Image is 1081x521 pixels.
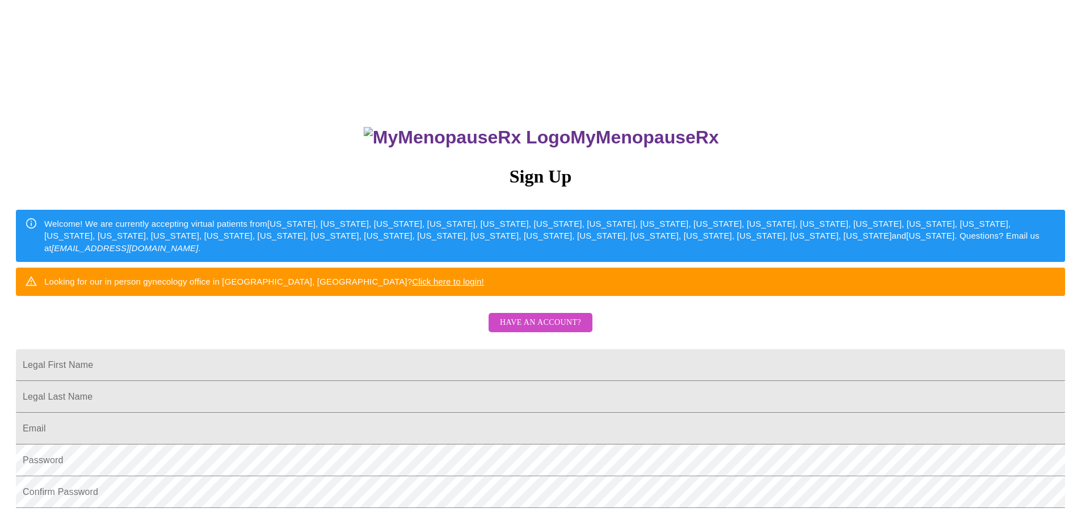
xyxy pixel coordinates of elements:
a: Click here to login! [412,277,484,286]
img: MyMenopauseRx Logo [364,127,570,148]
h3: Sign Up [16,166,1065,187]
a: Have an account? [486,325,595,334]
span: Have an account? [500,316,581,330]
button: Have an account? [489,313,592,333]
div: Looking for our in person gynecology office in [GEOGRAPHIC_DATA], [GEOGRAPHIC_DATA]? [44,271,484,292]
em: [EMAIL_ADDRESS][DOMAIN_NAME] [52,243,199,253]
h3: MyMenopauseRx [18,127,1066,148]
div: Welcome! We are currently accepting virtual patients from [US_STATE], [US_STATE], [US_STATE], [US... [44,213,1056,259]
